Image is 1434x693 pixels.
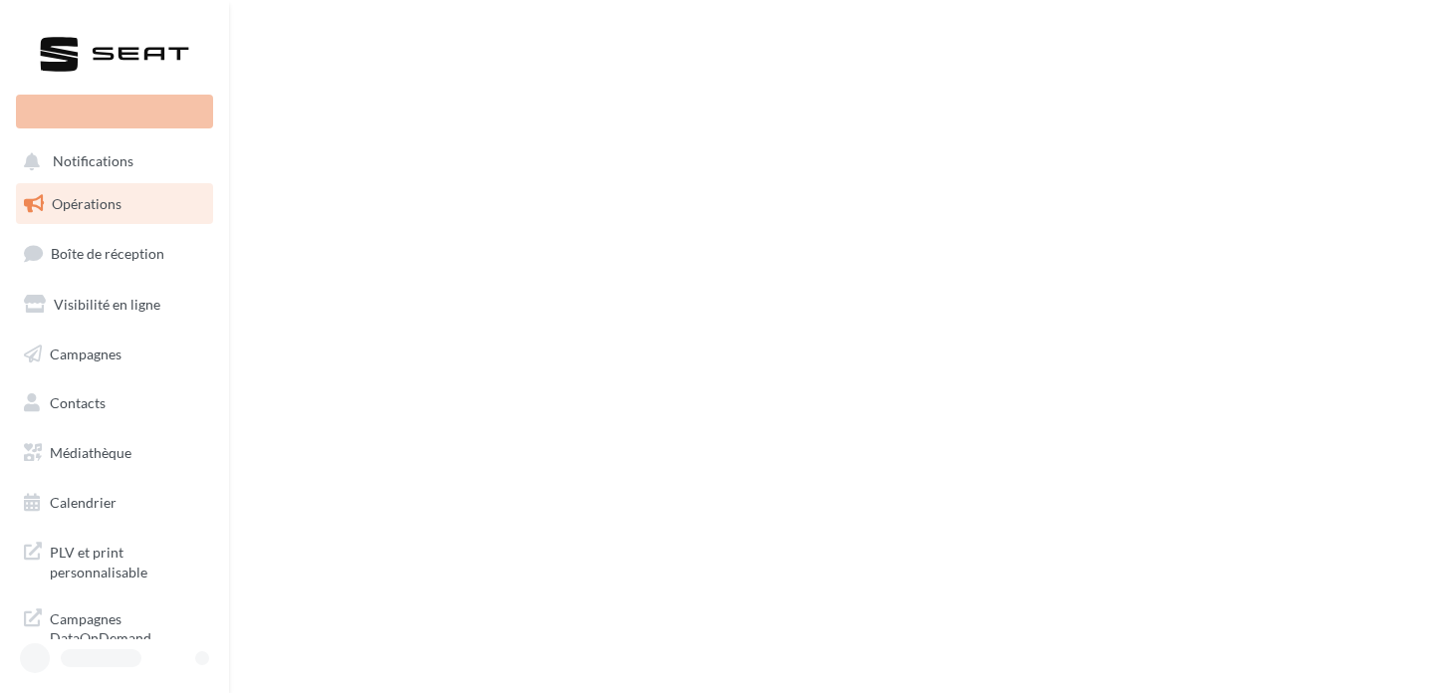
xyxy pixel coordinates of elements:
a: Campagnes [12,334,217,375]
span: Visibilité en ligne [54,296,160,313]
a: Contacts [12,382,217,424]
span: Médiathèque [50,444,131,461]
a: PLV et print personnalisable [12,531,217,589]
span: Notifications [53,153,133,170]
a: Boîte de réception [12,232,217,275]
a: Médiathèque [12,432,217,474]
div: Nouvelle campagne [16,95,213,128]
a: Calendrier [12,482,217,524]
a: Opérations [12,183,217,225]
span: PLV et print personnalisable [50,539,205,581]
span: Campagnes DataOnDemand [50,605,205,648]
span: Campagnes [50,345,121,361]
a: Visibilité en ligne [12,284,217,326]
span: Opérations [52,195,121,212]
span: Contacts [50,394,106,411]
span: Boîte de réception [51,245,164,262]
a: Campagnes DataOnDemand [12,597,217,656]
span: Calendrier [50,494,117,511]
